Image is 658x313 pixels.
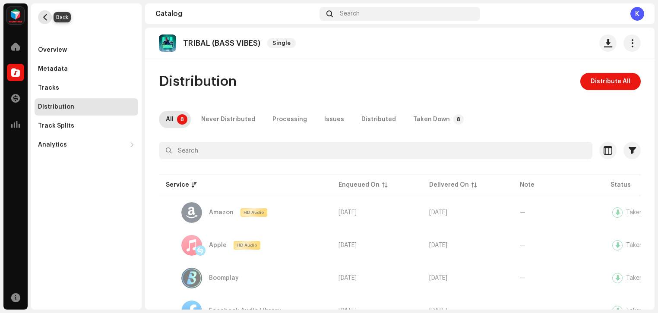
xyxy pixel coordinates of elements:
span: Sep 6, 2025 [429,275,447,281]
div: Boomplay [209,275,239,281]
div: Overview [38,47,67,53]
div: All [166,111,174,128]
p-badge: 8 [177,114,187,125]
div: Metadata [38,66,68,72]
div: Amazon [209,210,234,216]
re-m-nav-item: Metadata [35,60,138,78]
div: Tracks [38,85,59,91]
re-a-table-badge: — [520,275,525,281]
span: Sep 9, 2025 [429,242,447,248]
span: HD Audio [234,242,259,248]
img: f8561f16-282d-4da3-be42-532c8f630667 [159,34,176,52]
re-a-table-badge: — [520,210,525,216]
span: Sep 5, 2025 [338,210,357,216]
span: Distribute All [591,73,630,90]
div: Distribution [38,103,74,110]
span: Sep 9, 2025 [338,242,357,248]
re-m-nav-item: Distribution [35,98,138,116]
p: TRIBAL (BASS VIBES) [183,39,260,48]
re-m-nav-item: Track Splits [35,117,138,135]
span: Single [267,38,296,48]
div: Distributed [361,111,396,128]
div: Processing [272,111,307,128]
div: Never Distributed [201,111,255,128]
div: Apple [209,242,227,248]
span: HD Audio [241,210,266,216]
span: Distribution [159,73,237,90]
img: feab3aad-9b62-475c-8caf-26f15a9573ee [7,7,24,24]
div: Track Splits [38,122,74,129]
div: Delivered On [429,181,469,189]
p-badge: 8 [453,114,464,125]
re-m-nav-item: Tracks [35,79,138,97]
div: K [630,7,644,21]
span: Sep 5, 2025 [429,210,447,216]
re-a-table-badge: — [520,242,525,248]
div: Enqueued On [338,181,380,189]
div: Analytics [38,141,67,148]
div: Taken Down [413,111,450,128]
input: Search [159,142,592,159]
div: Issues [324,111,344,128]
button: Distribute All [580,73,641,90]
re-m-nav-item: Overview [35,41,138,59]
div: Catalog [155,10,316,17]
span: Search [340,10,360,17]
div: Service [166,181,189,189]
span: Sep 5, 2025 [338,275,357,281]
re-m-nav-dropdown: Analytics [35,136,138,153]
